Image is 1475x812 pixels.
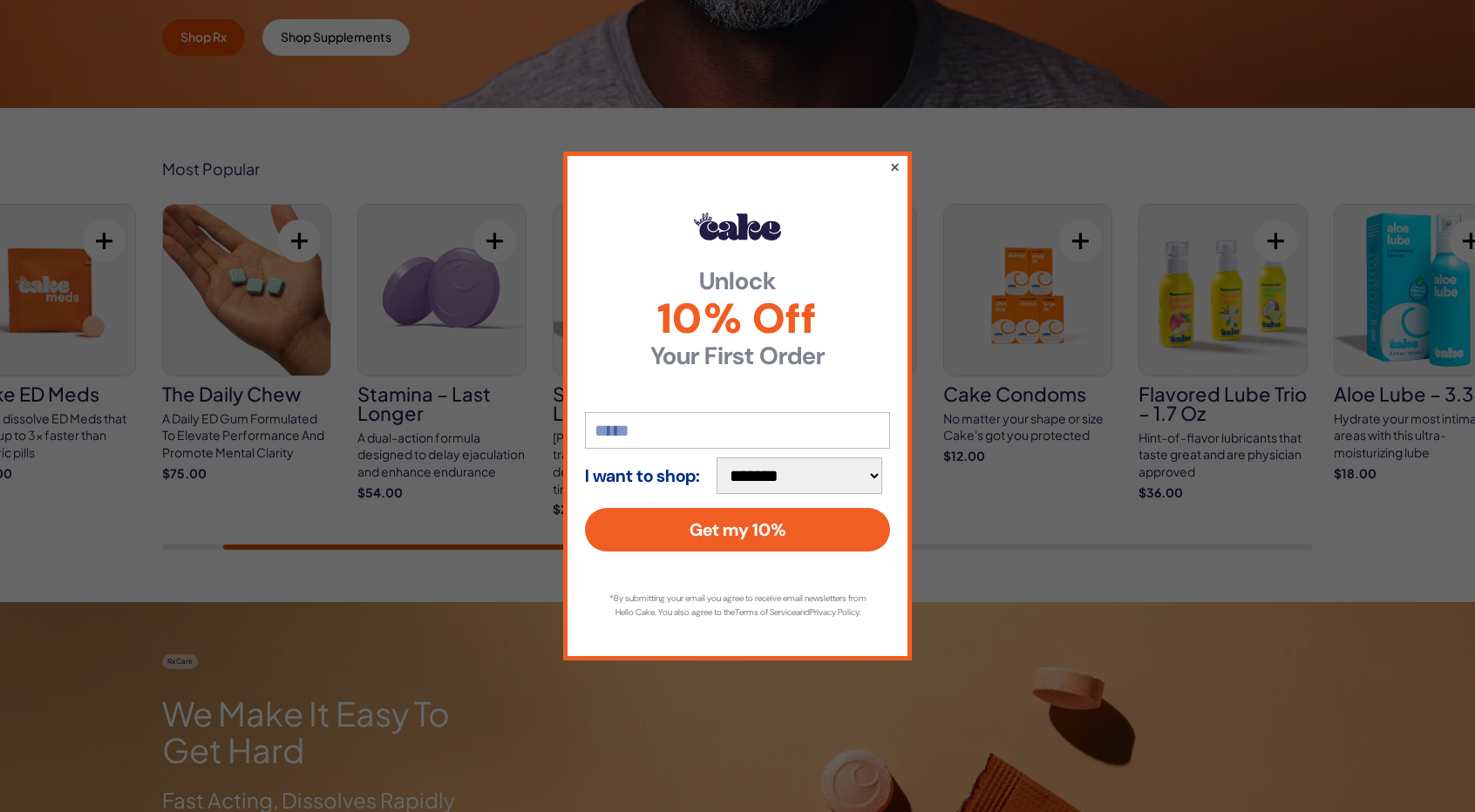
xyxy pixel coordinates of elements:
[810,606,859,618] a: Privacy Policy
[694,213,781,240] img: Hello Cake
[889,156,901,177] button: ×
[585,298,890,340] span: 10% Off
[735,606,796,618] a: Terms of Service
[585,508,890,551] button: Get my 10%
[585,344,890,369] strong: Your First Order
[585,466,700,485] strong: I want to shop:
[602,592,873,619] p: *By submitting your email you agree to receive email newsletters from Hello Cake. You also agree ...
[585,269,890,294] strong: Unlock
